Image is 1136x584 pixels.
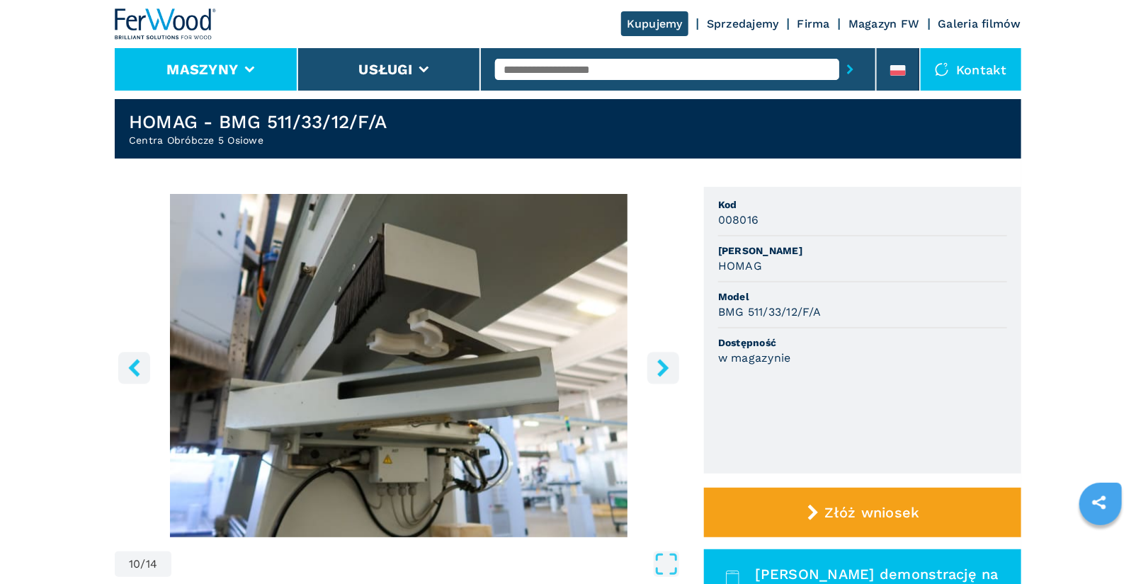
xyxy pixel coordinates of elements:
button: Złóż wniosek [704,488,1021,537]
img: Ferwood [115,8,217,40]
div: Go to Slide 10 [115,194,683,537]
button: Usługi [359,61,413,78]
button: Maszyny [166,61,238,78]
button: left-button [118,352,150,384]
button: right-button [647,352,679,384]
a: Magazyn FW [848,17,920,30]
a: Galeria filmów [938,17,1022,30]
a: Kupujemy [621,11,688,36]
img: Centra Obróbcze 5 Osiowe HOMAG BMG 511/33/12/F/A [115,194,683,537]
span: Złóż wniosek [825,504,920,521]
h3: BMG 511/33/12/F/A [718,304,821,320]
h3: HOMAG [718,258,762,274]
iframe: Chat [1076,520,1125,573]
button: Open Fullscreen [175,551,679,577]
a: sharethis [1081,485,1117,520]
div: Kontakt [921,48,1021,91]
a: Firma [797,17,830,30]
img: Kontakt [935,62,949,76]
h1: HOMAG - BMG 511/33/12/F/A [129,110,387,133]
span: / [141,559,146,570]
span: Kod [718,197,1007,212]
h3: w magazynie [718,350,791,366]
span: 10 [129,559,141,570]
span: Model [718,290,1007,304]
span: 14 [146,559,158,570]
span: [PERSON_NAME] [718,244,1007,258]
h3: 008016 [718,212,759,228]
a: Sprzedajemy [707,17,779,30]
h2: Centra Obróbcze 5 Osiowe [129,133,387,147]
button: submit-button [839,53,861,86]
span: Dostępność [718,336,1007,350]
